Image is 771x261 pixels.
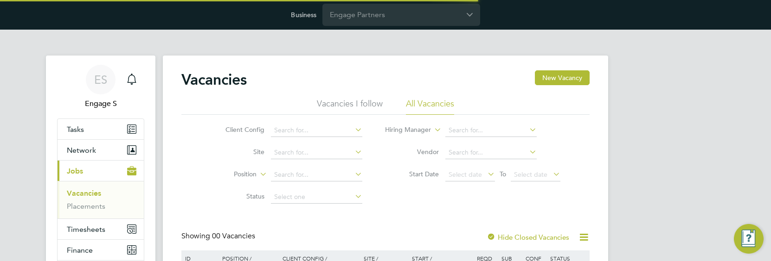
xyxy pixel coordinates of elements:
[58,181,144,218] div: Jobs
[67,202,105,211] a: Placements
[271,168,362,181] input: Search for...
[57,65,144,109] a: ESEngage S
[487,233,569,242] label: Hide Closed Vacancies
[211,192,264,200] label: Status
[271,124,362,137] input: Search for...
[271,146,362,159] input: Search for...
[535,70,590,85] button: New Vacancy
[67,189,101,198] a: Vacancies
[211,148,264,156] label: Site
[378,125,431,135] label: Hiring Manager
[385,170,439,178] label: Start Date
[317,98,383,115] li: Vacancies I follow
[203,170,257,179] label: Position
[497,168,509,180] span: To
[67,167,83,175] span: Jobs
[67,246,93,255] span: Finance
[406,98,454,115] li: All Vacancies
[734,224,764,254] button: Engage Resource Center
[58,119,144,139] a: Tasks
[67,146,96,155] span: Network
[94,74,107,86] span: ES
[58,240,144,260] button: Finance
[67,225,105,234] span: Timesheets
[67,125,84,134] span: Tasks
[271,191,362,204] input: Select one
[211,125,264,134] label: Client Config
[514,170,547,179] span: Select date
[181,70,247,89] h2: Vacancies
[58,161,144,181] button: Jobs
[449,170,482,179] span: Select date
[58,140,144,160] button: Network
[385,148,439,156] label: Vendor
[57,98,144,109] span: Engage S
[181,231,257,241] div: Showing
[212,231,255,241] span: 00 Vacancies
[445,146,537,159] input: Search for...
[445,124,537,137] input: Search for...
[58,219,144,239] button: Timesheets
[291,11,316,19] label: Business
